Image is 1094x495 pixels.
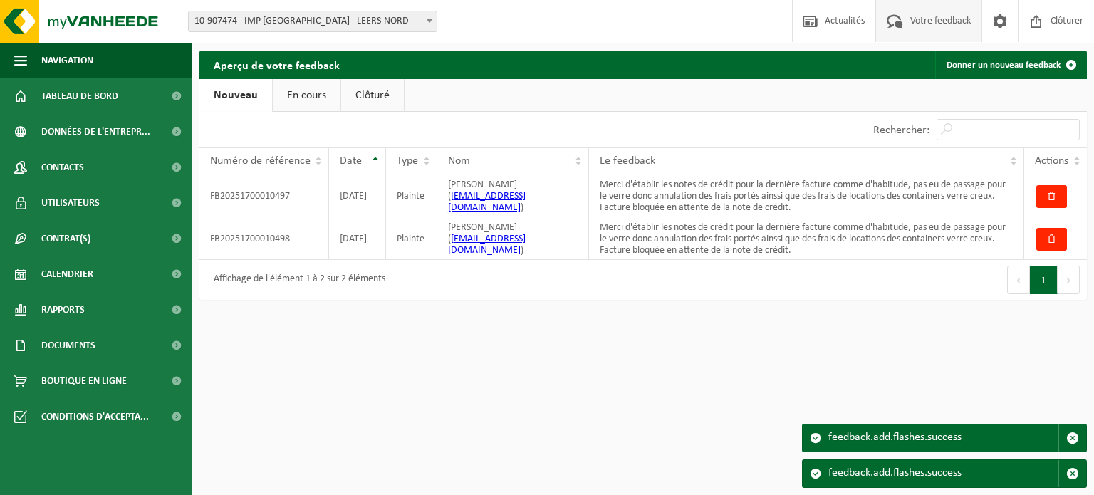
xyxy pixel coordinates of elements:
[935,51,1085,79] a: Donner un nouveau feedback
[199,79,272,112] a: Nouveau
[41,292,85,328] span: Rapports
[386,174,437,217] td: Plainte
[41,150,84,185] span: Contacts
[397,155,418,167] span: Type
[329,217,386,260] td: [DATE]
[873,125,929,136] label: Rechercher:
[340,155,362,167] span: Date
[41,328,95,363] span: Documents
[207,267,385,293] div: Affichage de l'élément 1 à 2 sur 2 éléments
[210,155,311,167] span: Numéro de référence
[41,256,93,292] span: Calendrier
[828,460,1058,487] div: feedback.add.flashes.success
[41,221,90,256] span: Contrat(s)
[199,51,354,78] h2: Aperçu de votre feedback
[600,155,655,167] span: Le feedback
[41,399,149,434] span: Conditions d'accepta...
[1058,266,1080,294] button: Next
[1035,155,1068,167] span: Actions
[589,217,1024,260] td: Merci d'établir les notes de crédit pour la dernière facture comme d'habitude, pas eu de passage ...
[437,174,589,217] td: [PERSON_NAME] ( )
[188,11,437,32] span: 10-907474 - IMP NOTRE DAME DE LA SAGESSE - LEERS-NORD
[41,114,150,150] span: Données de l'entrepr...
[199,174,329,217] td: FB20251700010497
[329,174,386,217] td: [DATE]
[448,155,470,167] span: Nom
[437,217,589,260] td: [PERSON_NAME] ( )
[273,79,340,112] a: En cours
[41,78,118,114] span: Tableau de bord
[199,217,329,260] td: FB20251700010498
[448,234,526,256] a: [EMAIL_ADDRESS][DOMAIN_NAME]
[448,191,526,213] a: [EMAIL_ADDRESS][DOMAIN_NAME]
[1030,266,1058,294] button: 1
[341,79,404,112] a: Clôturé
[41,185,100,221] span: Utilisateurs
[589,174,1024,217] td: Merci d'établir les notes de crédit pour la dernière facture comme d'habitude, pas eu de passage ...
[41,363,127,399] span: Boutique en ligne
[41,43,93,78] span: Navigation
[828,424,1058,452] div: feedback.add.flashes.success
[189,11,437,31] span: 10-907474 - IMP NOTRE DAME DE LA SAGESSE - LEERS-NORD
[1007,266,1030,294] button: Previous
[386,217,437,260] td: Plainte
